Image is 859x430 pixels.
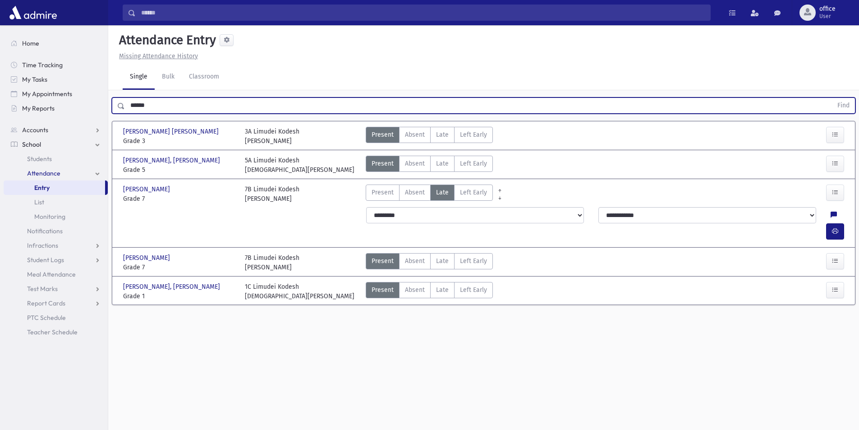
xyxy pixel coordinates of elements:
[123,282,222,291] span: [PERSON_NAME], [PERSON_NAME]
[22,61,63,69] span: Time Tracking
[436,256,449,266] span: Late
[460,285,487,295] span: Left Early
[34,198,44,206] span: List
[405,130,425,139] span: Absent
[832,98,855,113] button: Find
[34,184,50,192] span: Entry
[123,185,172,194] span: [PERSON_NAME]
[460,159,487,168] span: Left Early
[34,213,65,221] span: Monitoring
[4,36,108,51] a: Home
[4,87,108,101] a: My Appointments
[372,285,394,295] span: Present
[372,159,394,168] span: Present
[123,136,236,146] span: Grade 3
[27,241,58,250] span: Infractions
[22,39,39,47] span: Home
[819,5,836,13] span: office
[27,256,64,264] span: Student Logs
[4,238,108,253] a: Infractions
[460,130,487,139] span: Left Early
[372,188,394,197] span: Present
[123,156,222,165] span: [PERSON_NAME], [PERSON_NAME]
[4,58,108,72] a: Time Tracking
[436,188,449,197] span: Late
[22,140,41,148] span: School
[4,253,108,267] a: Student Logs
[245,185,299,203] div: 7B Limudei Kodesh [PERSON_NAME]
[4,282,108,296] a: Test Marks
[460,256,487,266] span: Left Early
[123,165,236,175] span: Grade 5
[27,227,63,235] span: Notifications
[366,253,493,272] div: AttTypes
[27,328,78,336] span: Teacher Schedule
[123,291,236,301] span: Grade 1
[4,72,108,87] a: My Tasks
[819,13,836,20] span: User
[245,156,354,175] div: 5A Limudei Kodesh [DEMOGRAPHIC_DATA][PERSON_NAME]
[123,65,155,90] a: Single
[405,188,425,197] span: Absent
[22,90,72,98] span: My Appointments
[123,253,172,263] span: [PERSON_NAME]
[123,194,236,203] span: Grade 7
[4,137,108,152] a: School
[4,166,108,180] a: Attendance
[436,130,449,139] span: Late
[4,267,108,282] a: Meal Attendance
[245,127,299,146] div: 3A Limudei Kodesh [PERSON_NAME]
[436,285,449,295] span: Late
[366,156,493,175] div: AttTypes
[123,127,220,136] span: [PERSON_NAME] [PERSON_NAME]
[366,185,493,203] div: AttTypes
[245,282,354,301] div: 1C Limudei Kodesh [DEMOGRAPHIC_DATA][PERSON_NAME]
[7,4,59,22] img: AdmirePro
[27,155,52,163] span: Students
[4,209,108,224] a: Monitoring
[245,253,299,272] div: 7B Limudei Kodesh [PERSON_NAME]
[136,5,710,21] input: Search
[4,101,108,116] a: My Reports
[366,127,493,146] div: AttTypes
[27,270,76,278] span: Meal Attendance
[460,188,487,197] span: Left Early
[155,65,182,90] a: Bulk
[436,159,449,168] span: Late
[22,126,48,134] span: Accounts
[4,224,108,238] a: Notifications
[27,169,60,177] span: Attendance
[27,314,66,322] span: PTC Schedule
[4,195,108,209] a: List
[22,104,55,112] span: My Reports
[115,52,198,60] a: Missing Attendance History
[372,256,394,266] span: Present
[4,296,108,310] a: Report Cards
[22,75,47,83] span: My Tasks
[4,325,108,339] a: Teacher Schedule
[4,152,108,166] a: Students
[27,285,58,293] span: Test Marks
[4,123,108,137] a: Accounts
[123,263,236,272] span: Grade 7
[4,310,108,325] a: PTC Schedule
[372,130,394,139] span: Present
[405,256,425,266] span: Absent
[27,299,65,307] span: Report Cards
[115,32,216,48] h5: Attendance Entry
[405,159,425,168] span: Absent
[119,52,198,60] u: Missing Attendance History
[4,180,105,195] a: Entry
[182,65,226,90] a: Classroom
[405,285,425,295] span: Absent
[366,282,493,301] div: AttTypes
